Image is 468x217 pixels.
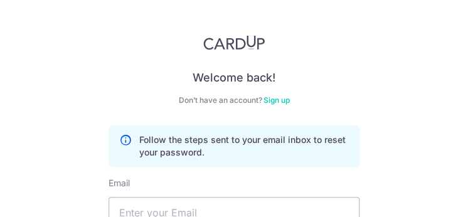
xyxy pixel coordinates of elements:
[139,134,349,159] p: Follow the steps sent to your email inbox to reset your password.
[109,70,359,85] h4: Welcome back!
[203,35,265,50] img: CardUp Logo
[109,95,359,105] div: Don’t have an account?
[263,95,290,105] a: Sign up
[109,177,130,189] label: Email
